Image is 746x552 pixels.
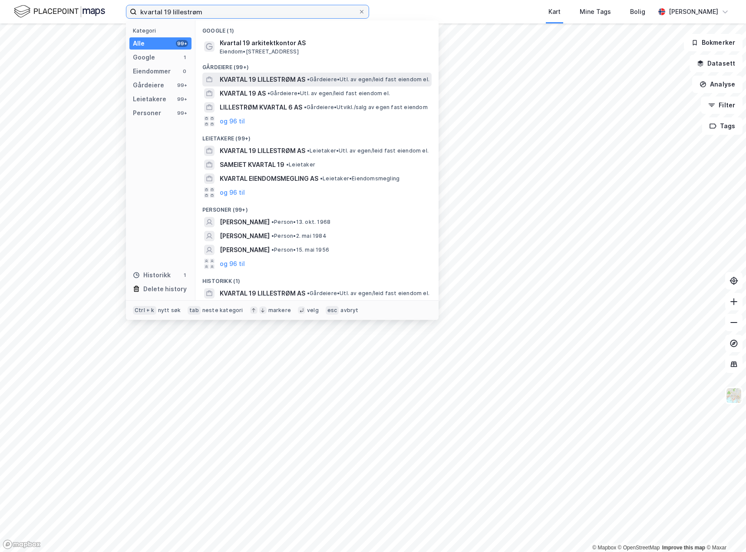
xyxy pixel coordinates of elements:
[271,219,330,226] span: Person • 13. okt. 1968
[143,284,187,294] div: Delete history
[662,545,705,551] a: Improve this map
[220,102,302,113] span: LILLESTRØM KVARTAL 6 AS
[286,161,289,168] span: •
[220,74,305,85] span: KVARTAL 19 LILLESTRØM AS
[181,68,188,75] div: 0
[195,200,439,215] div: Personer (99+)
[692,76,743,93] button: Analyse
[304,104,307,110] span: •
[703,510,746,552] iframe: Chat Widget
[220,38,428,48] span: Kvartal 19 arkitektkontor AS
[3,539,41,549] a: Mapbox homepage
[320,175,399,182] span: Leietaker • Eiendomsmegling
[195,128,439,144] div: Leietakere (99+)
[220,88,266,99] span: KVARTAL 19 AS
[220,146,305,156] span: KVARTAL 19 LILLESTRØM AS
[307,290,310,296] span: •
[220,48,299,55] span: Eiendom • [STREET_ADDRESS]
[286,161,315,168] span: Leietaker
[220,288,305,299] span: KVARTAL 19 LILLESTRØM AS
[181,272,188,279] div: 1
[307,307,319,314] div: velg
[220,187,245,198] button: og 96 til
[133,38,145,49] div: Alle
[684,34,743,51] button: Bokmerker
[158,307,181,314] div: nytt søk
[702,117,743,135] button: Tags
[176,82,188,89] div: 99+
[220,173,318,184] span: KVARTAL EIENDOMSMEGLING AS
[271,246,329,253] span: Person • 15. mai 1956
[307,290,429,297] span: Gårdeiere • Utl. av egen/leid fast eiendom el.
[220,259,245,269] button: og 96 til
[220,160,284,170] span: SAMEIET KVARTAL 19
[618,545,660,551] a: OpenStreetMap
[202,307,243,314] div: neste kategori
[340,307,358,314] div: avbryt
[271,233,327,239] span: Person • 2. mai 1984
[133,306,156,315] div: Ctrl + k
[220,245,270,255] span: [PERSON_NAME]
[181,54,188,61] div: 1
[195,57,439,73] div: Gårdeiere (99+)
[320,175,323,182] span: •
[133,66,171,76] div: Eiendommer
[304,104,428,111] span: Gårdeiere • Utvikl./salg av egen fast eiendom
[176,110,188,116] div: 99+
[133,94,166,104] div: Leietakere
[133,108,161,118] div: Personer
[220,116,245,126] button: og 96 til
[176,40,188,47] div: 99+
[195,271,439,286] div: Historikk (1)
[176,96,188,103] div: 99+
[137,5,358,18] input: Søk på adresse, matrikkel, gårdeiere, leietakere eller personer
[271,219,274,225] span: •
[195,20,439,36] div: Google (1)
[580,7,611,17] div: Mine Tags
[133,80,164,90] div: Gårdeiere
[307,147,310,154] span: •
[267,90,270,96] span: •
[307,147,429,154] span: Leietaker • Utl. av egen/leid fast eiendom el.
[14,4,105,19] img: logo.f888ab2527a4732fd821a326f86c7f29.svg
[268,307,291,314] div: markere
[307,76,310,83] span: •
[726,387,742,404] img: Z
[307,76,429,83] span: Gårdeiere • Utl. av egen/leid fast eiendom el.
[669,7,718,17] div: [PERSON_NAME]
[133,27,191,34] div: Kategori
[188,306,201,315] div: tab
[220,231,270,241] span: [PERSON_NAME]
[592,545,616,551] a: Mapbox
[133,270,171,280] div: Historikk
[630,7,645,17] div: Bolig
[690,55,743,72] button: Datasett
[701,96,743,114] button: Filter
[326,306,339,315] div: esc
[133,52,155,63] div: Google
[271,246,274,253] span: •
[220,217,270,227] span: [PERSON_NAME]
[271,233,274,239] span: •
[267,90,390,97] span: Gårdeiere • Utl. av egen/leid fast eiendom el.
[548,7,561,17] div: Kart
